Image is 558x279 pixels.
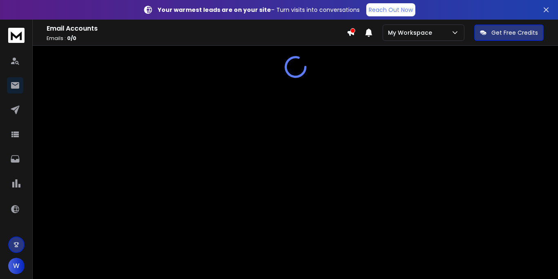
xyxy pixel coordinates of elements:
p: Emails : [47,35,347,42]
a: Reach Out Now [366,3,415,16]
p: – Turn visits into conversations [158,6,360,14]
button: Get Free Credits [474,25,544,41]
button: W [8,258,25,274]
p: My Workspace [388,29,435,37]
p: Reach Out Now [369,6,413,14]
h1: Email Accounts [47,24,347,33]
span: 0 / 0 [67,35,76,42]
p: Get Free Credits [491,29,538,37]
strong: Your warmest leads are on your site [158,6,271,14]
img: logo [8,28,25,43]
